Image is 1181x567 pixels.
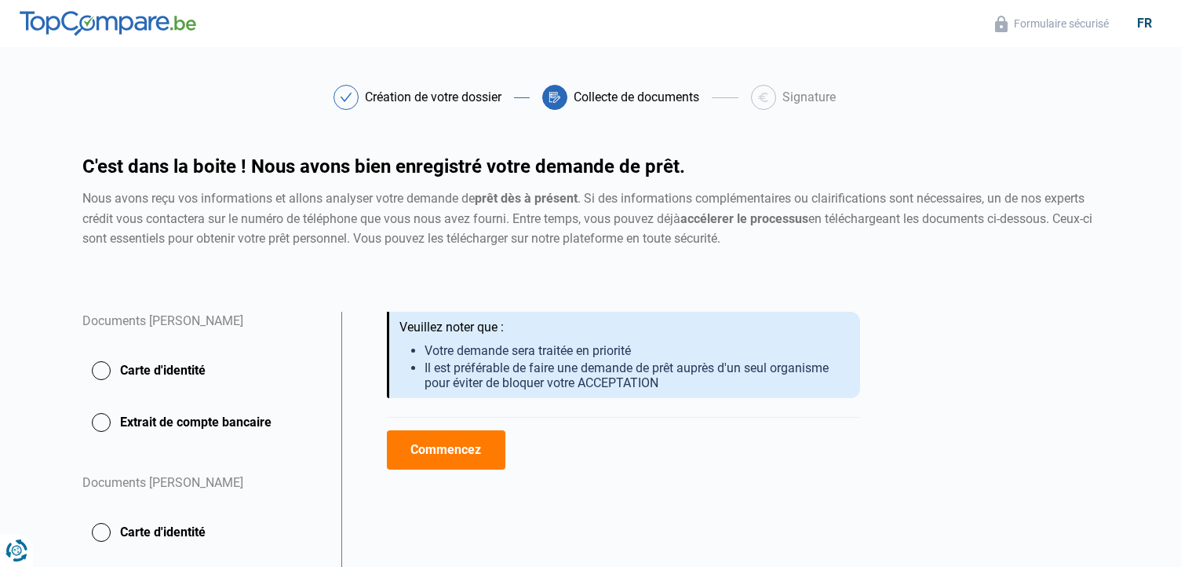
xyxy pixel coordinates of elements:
div: Nous avons reçu vos informations et allons analyser votre demande de . Si des informations complé... [82,188,1099,249]
button: Commencez [387,430,505,470]
li: Votre demande sera traitée en priorité [425,343,847,358]
button: Carte d'identité [82,351,323,390]
button: Extrait de compte bancaire [82,403,323,442]
li: Il est préférable de faire une demande de prêt auprès d'un seul organisme pour éviter de bloquer ... [425,360,847,390]
div: Signature [782,91,836,104]
strong: accélerer le processus [680,211,808,226]
h1: C'est dans la boite ! Nous avons bien enregistré votre demande de prêt. [82,157,1099,176]
strong: prêt dès à présent [475,191,578,206]
div: Collecte de documents [574,91,699,104]
button: Carte d'identité [82,513,323,552]
img: TopCompare.be [20,11,196,36]
div: Documents [PERSON_NAME] [82,455,323,513]
div: Veuillez noter que : [399,320,847,335]
div: Documents [PERSON_NAME] [82,312,323,351]
div: fr [1128,16,1161,31]
div: Création de votre dossier [365,91,501,104]
button: Formulaire sécurisé [990,15,1114,33]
